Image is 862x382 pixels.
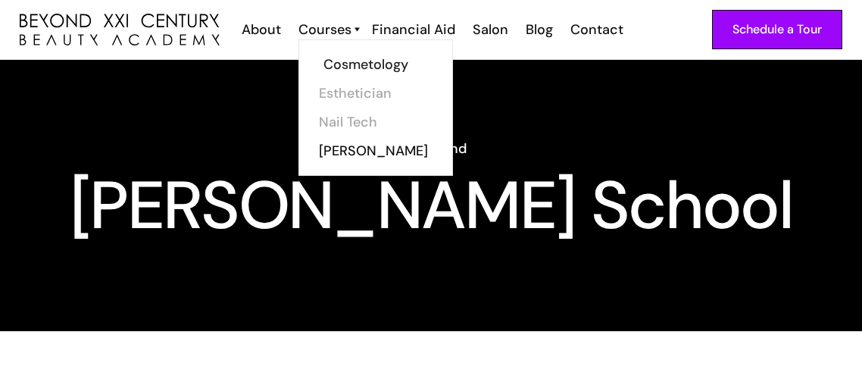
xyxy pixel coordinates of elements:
[232,20,289,39] a: About
[473,20,508,39] div: Salon
[463,20,516,39] a: Salon
[298,20,354,39] a: Courses
[319,79,433,108] a: Esthetician
[561,20,631,39] a: Contact
[526,20,553,39] div: Blog
[319,136,433,165] a: [PERSON_NAME]
[516,20,561,39] a: Blog
[319,108,433,136] a: Nail Tech
[732,20,822,39] div: Schedule a Tour
[242,20,281,39] div: About
[20,139,842,158] h6: Go Beyond
[712,10,842,49] a: Schedule a Tour
[372,20,455,39] div: Financial Aid
[323,50,437,79] a: Cosmetology
[20,178,842,233] h1: [PERSON_NAME] School
[298,20,351,39] div: Courses
[20,14,220,45] img: beyond 21st century beauty academy logo
[20,14,220,45] a: home
[298,39,453,176] nav: Courses
[362,20,463,39] a: Financial Aid
[570,20,623,39] div: Contact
